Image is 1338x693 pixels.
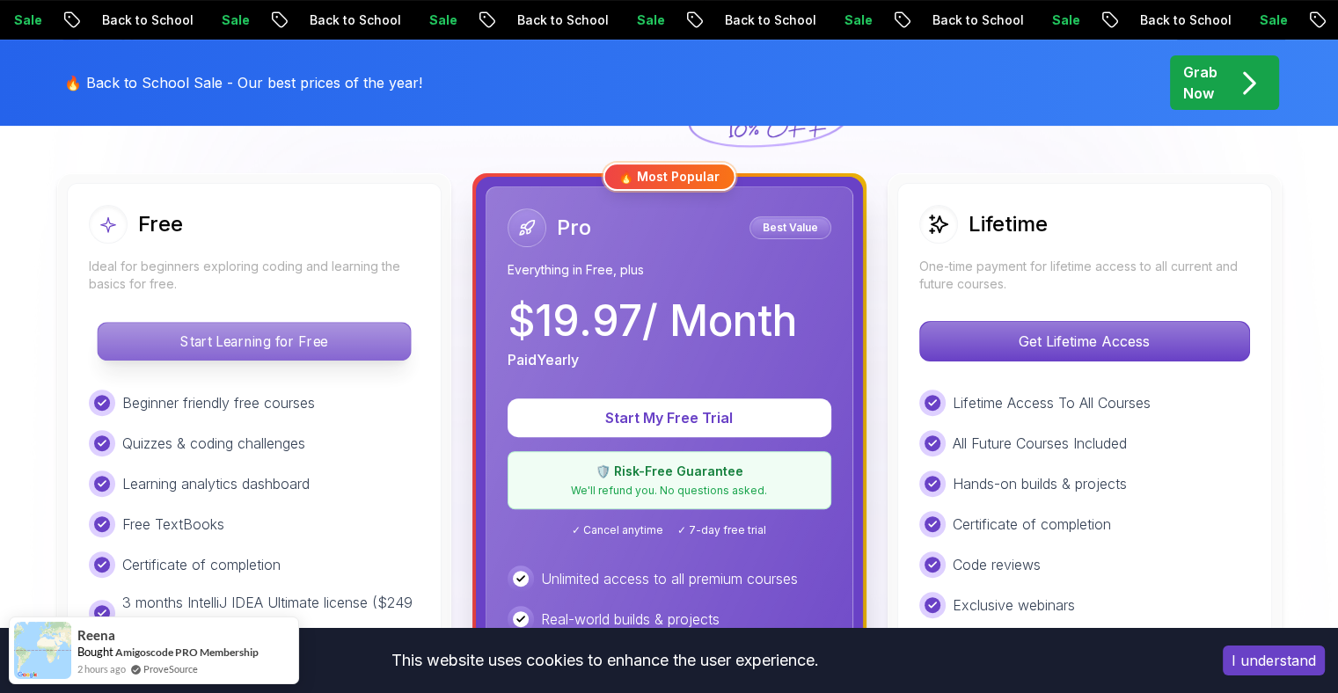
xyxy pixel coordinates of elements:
[122,473,310,494] p: Learning analytics dashboard
[541,609,720,630] p: Real-world builds & projects
[97,322,411,361] button: Start Learning for Free
[138,11,194,29] p: Sale
[553,11,610,29] p: Sale
[969,11,1025,29] p: Sale
[920,322,1249,361] p: Get Lifetime Access
[77,661,126,676] span: 2 hours ago
[1223,646,1325,675] button: Accept cookies
[953,595,1075,616] p: Exclusive webinars
[77,645,113,659] span: Bought
[919,321,1250,361] button: Get Lifetime Access
[641,11,761,29] p: Back to School
[226,11,346,29] p: Back to School
[953,514,1111,535] p: Certificate of completion
[18,11,138,29] p: Back to School
[953,554,1041,575] p: Code reviews
[122,592,420,634] p: 3 months IntelliJ IDEA Ultimate license ($249 value)
[508,300,797,342] p: $ 19.97 / Month
[519,463,820,480] p: 🛡️ Risk-Free Guarantee
[434,11,553,29] p: Back to School
[953,392,1151,413] p: Lifetime Access To All Courses
[346,11,402,29] p: Sale
[1176,11,1232,29] p: Sale
[761,11,817,29] p: Sale
[969,210,1048,238] h2: Lifetime
[508,349,579,370] p: Paid Yearly
[13,641,1196,680] div: This website uses cookies to enhance the user experience.
[508,261,831,279] p: Everything in Free, plus
[529,407,810,428] p: Start My Free Trial
[89,258,420,293] p: Ideal for beginners exploring coding and learning the basics for free.
[557,214,591,242] h2: Pro
[1183,62,1217,104] p: Grab Now
[519,484,820,498] p: We'll refund you. No questions asked.
[1057,11,1176,29] p: Back to School
[953,433,1127,454] p: All Future Courses Included
[919,258,1250,293] p: One-time payment for lifetime access to all current and future courses.
[122,433,305,454] p: Quizzes & coding challenges
[115,646,259,659] a: Amigoscode PRO Membership
[122,554,281,575] p: Certificate of completion
[508,398,831,437] button: Start My Free Trial
[98,323,410,360] p: Start Learning for Free
[143,661,198,676] a: ProveSource
[89,332,420,350] a: Start Learning for Free
[122,514,224,535] p: Free TextBooks
[138,210,183,238] h2: Free
[77,628,115,643] span: Reena
[14,622,71,679] img: provesource social proof notification image
[122,392,315,413] p: Beginner friendly free courses
[64,72,422,93] p: 🔥 Back to School Sale - Our best prices of the year!
[752,219,829,237] p: Best Value
[572,523,663,537] span: ✓ Cancel anytime
[953,473,1127,494] p: Hands-on builds & projects
[849,11,969,29] p: Back to School
[919,332,1250,350] a: Get Lifetime Access
[541,568,798,589] p: Unlimited access to all premium courses
[677,523,766,537] span: ✓ 7-day free trial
